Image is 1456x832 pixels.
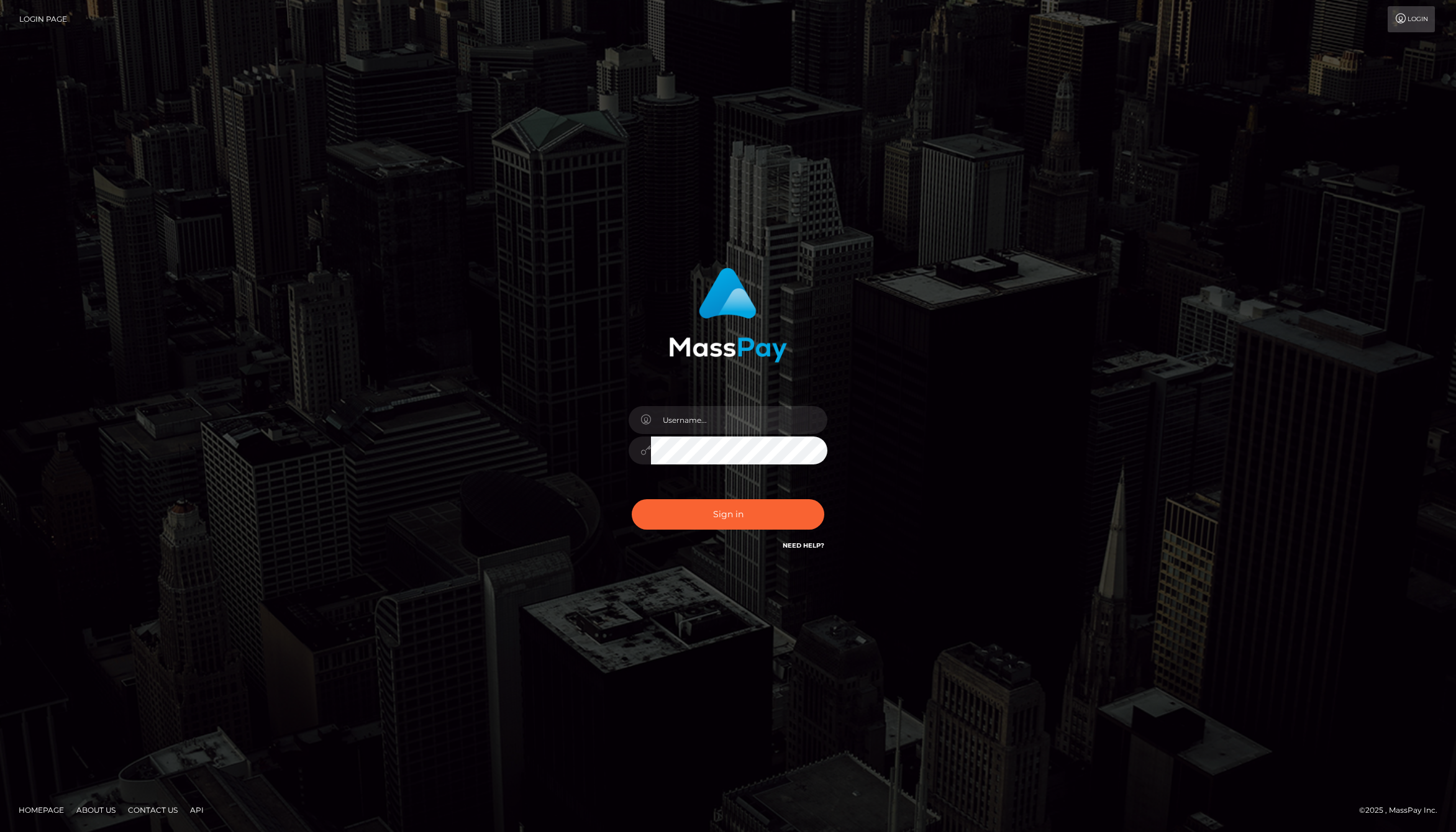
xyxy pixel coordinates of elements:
a: Need Help? [783,541,824,549]
a: API [185,800,209,820]
a: Login [1388,6,1435,32]
a: Homepage [14,800,69,820]
a: Contact Us [123,800,183,820]
a: About Us [71,800,121,820]
a: Login Page [19,6,67,32]
button: Sign in [632,499,824,530]
img: MassPay Login [669,268,787,363]
input: Username... [651,406,827,434]
div: © 2025 , MassPay Inc. [1359,803,1447,817]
